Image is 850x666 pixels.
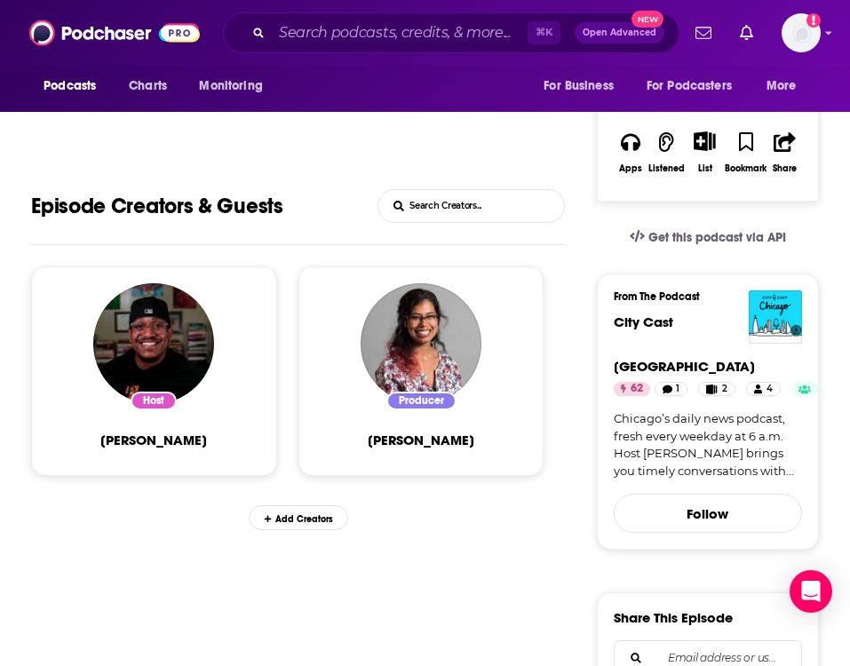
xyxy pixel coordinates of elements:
[131,392,177,410] div: Host
[93,283,214,404] img: Jacoby Cochran
[386,392,457,410] div: Producer
[583,28,656,37] span: Open Advanced
[531,69,636,103] button: open menu
[187,69,285,103] button: open menu
[648,163,685,174] div: Listened
[129,74,167,99] span: Charts
[688,18,719,48] a: Show notifications dropdown
[31,69,119,103] button: open menu
[614,120,647,185] button: Apps
[614,313,755,375] span: City Cast [GEOGRAPHIC_DATA]
[368,432,474,448] a: Simone Alicea
[790,570,832,613] div: Open Intercom Messenger
[249,505,348,530] div: Add Creators
[619,163,642,174] div: Apps
[782,13,821,52] img: User Profile
[100,432,207,448] a: Jacoby Cochran
[724,120,767,185] button: Bookmark
[782,13,821,52] button: Show profile menu
[655,382,688,396] a: 1
[29,16,200,50] img: Podchaser - Follow, Share and Rate Podcasts
[632,11,663,28] span: New
[631,380,643,398] span: 62
[773,163,797,174] div: Share
[528,21,560,44] span: ⌘ K
[368,432,474,448] span: [PERSON_NAME]
[782,13,821,52] span: Logged in as hbgcommunications
[733,18,760,48] a: Show notifications dropdown
[749,290,802,344] img: City Cast Chicago
[648,230,786,245] span: Get this podcast via API
[686,120,724,185] div: Show More ButtonList
[199,74,262,99] span: Monitoring
[806,13,821,28] svg: Add a profile image
[767,120,801,185] button: Share
[767,380,773,398] span: 4
[635,69,758,103] button: open menu
[361,283,481,404] img: Simone Alicea
[687,131,723,151] button: Show More Button
[575,22,664,44] button: Open AdvancedNew
[614,410,802,480] a: Chicago’s daily news podcast, fresh every weekday at 6 a.m. Host [PERSON_NAME] brings you timely ...
[767,74,797,99] span: More
[272,19,528,47] input: Search podcasts, credits, & more...
[616,216,800,259] a: Get this podcast via API
[100,432,207,448] span: [PERSON_NAME]
[676,380,679,398] span: 1
[544,74,614,99] span: For Business
[614,313,755,375] a: City Cast Chicago
[698,163,712,174] div: List
[117,69,178,103] a: Charts
[31,189,283,223] h1: Hosts and Guests of Which Iconic Chicago Food is the ‘Most Chicago?’
[223,12,679,53] div: Search podcasts, credits, & more...
[614,382,650,396] a: 62
[746,382,781,396] a: 4
[725,163,767,174] div: Bookmark
[698,382,735,396] a: 2
[614,290,788,303] h3: From The Podcast
[647,74,732,99] span: For Podcasters
[44,74,96,99] span: Podcasts
[647,120,686,185] button: Listened
[614,494,802,533] button: Follow
[614,609,733,626] h3: Share This Episode
[754,69,819,103] button: open menu
[722,380,727,398] span: 2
